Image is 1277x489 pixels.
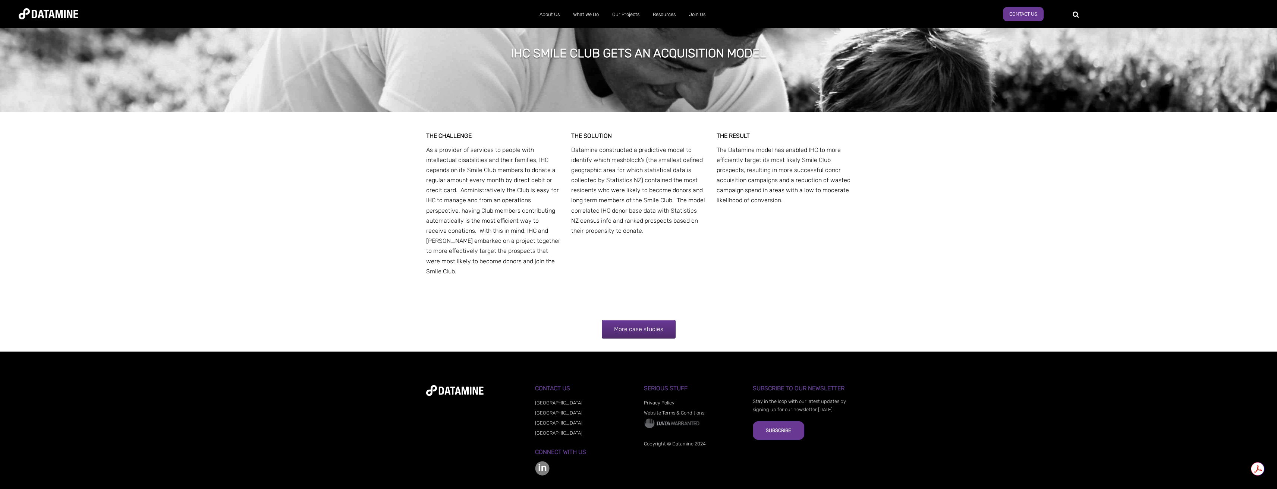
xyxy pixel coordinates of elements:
[644,400,674,406] a: Privacy Policy
[646,5,682,24] a: Resources
[753,421,804,440] button: Subscribe
[426,385,484,396] img: datamine-logo-white
[602,320,676,339] a: More case studies
[571,132,612,139] strong: THE SOLUTION
[535,430,582,436] a: [GEOGRAPHIC_DATA]
[535,400,582,406] a: [GEOGRAPHIC_DATA]
[753,385,851,392] h3: Subscribe to our Newsletter
[717,146,850,204] span: The Datamine model has enabled IHC to more efficiently target its most likely Smile Club prospect...
[535,385,633,392] h3: Contact Us
[535,449,633,455] h3: Connect with us
[606,5,646,24] a: Our Projects
[644,418,700,429] img: Data Warranted Logo
[566,5,606,24] a: What We Do
[511,45,766,61] h1: IHC SMILE CLUB GETS AN ACQUISITION MODEL
[644,385,742,392] h3: Serious Stuff
[535,410,582,416] a: [GEOGRAPHIC_DATA]
[571,145,706,236] p: Datamine constructed a predictive model to identify which meshblock’s (the smallest defined geogr...
[426,132,472,139] strong: THE CHALLENGE
[1003,7,1044,21] a: Contact Us
[682,5,712,24] a: Join Us
[426,146,560,275] span: As a provider of services to people with intellectual disabilities and their families, IHC depend...
[753,397,851,414] p: Stay in the loop with our latest updates by signing up for our newsletter [DATE]!
[19,8,78,19] img: Datamine
[644,440,742,448] p: Copyright © Datamine 2024
[535,420,582,426] a: [GEOGRAPHIC_DATA]
[535,461,550,476] img: linkedin-color
[644,410,704,416] a: Website Terms & Conditions
[717,132,750,139] strong: THE RESULT
[533,5,566,24] a: About Us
